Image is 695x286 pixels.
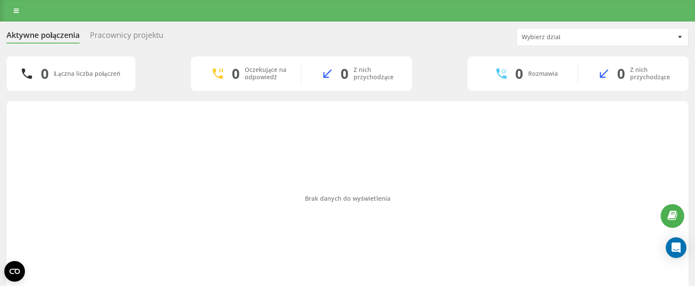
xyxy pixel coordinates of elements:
[232,65,240,82] div: 0
[245,66,288,81] div: Oczekujące na odpowiedź
[41,65,49,82] div: 0
[6,31,80,44] div: Aktywne połączenia
[630,66,676,81] div: Z nich przychodzące
[528,70,558,78] div: Rozmawia
[54,70,120,78] div: Łączna liczba połączeń
[522,34,624,41] div: Wybierz dział
[4,261,25,282] button: Open CMP widget
[617,65,625,82] div: 0
[13,195,682,202] div: Brak danych do wyświetlenia
[515,65,523,82] div: 0
[666,237,686,258] div: Open Intercom Messenger
[354,66,399,81] div: Z nich przychodzące
[90,31,163,44] div: Pracownicy projektu
[341,65,348,82] div: 0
